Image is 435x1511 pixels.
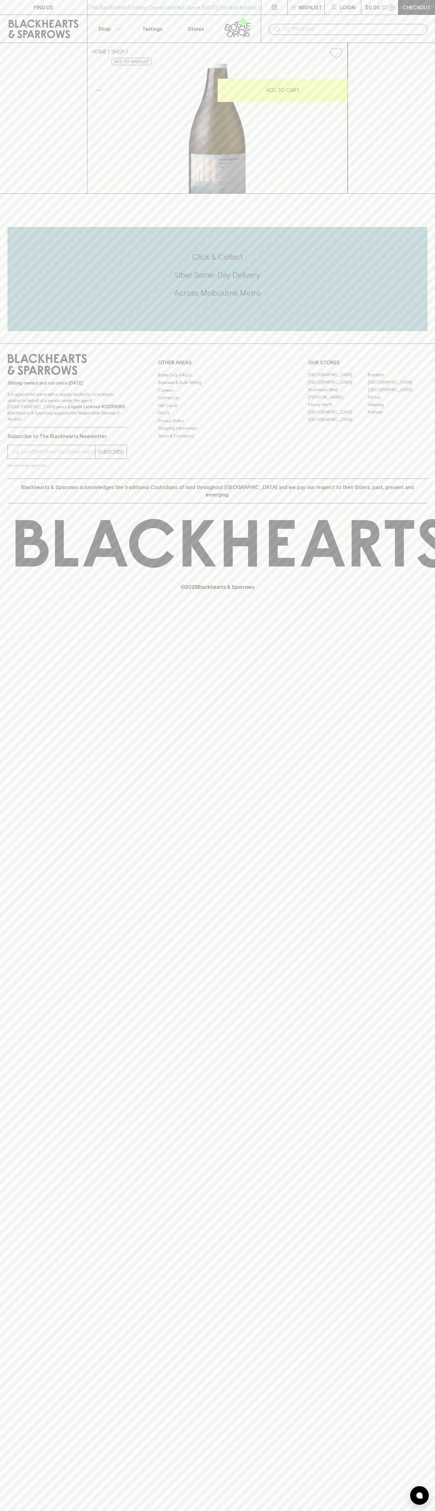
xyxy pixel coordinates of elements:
[7,391,127,422] p: It is against the law to sell or supply alcohol to, or to obtain alcohol on behalf of a person un...
[368,394,428,401] a: Fitzroy
[7,380,127,386] p: Sibling owned and run since [DATE]
[328,45,345,61] button: Add to wishlist
[98,448,124,455] p: SUBSCRIBE
[92,49,107,54] a: HOME
[68,404,125,409] strong: Liquor License #32064953
[298,4,322,11] p: Wishlist
[158,386,277,394] a: Careers
[266,86,299,94] p: ADD TO CART
[403,4,431,11] p: Checkout
[308,359,428,366] p: OUR STORES
[7,432,127,440] p: Subscribe to The Blackhearts Newsletter
[158,371,277,379] a: Bottle Drop FAQ's
[158,359,277,366] p: OTHER AREAS
[111,58,152,65] button: Add to wishlist
[87,64,347,193] img: 40104.png
[368,401,428,409] a: Geelong
[284,24,423,34] input: Try "Pinot noir"
[95,445,127,459] button: SUBSCRIBE
[368,409,428,416] a: Prahran
[368,371,428,379] a: Braddon
[87,15,131,43] button: Shop
[158,417,277,424] a: Privacy Policy
[158,394,277,402] a: Contact Us
[7,462,127,469] p: We will never spam you
[368,379,428,386] a: [GEOGRAPHIC_DATA]
[340,4,355,11] p: Login
[7,270,428,280] h5: Uber Same-Day Delivery
[98,25,111,33] p: Shop
[142,25,162,33] p: Tastings
[7,252,428,262] h5: Click & Collect
[158,432,277,440] a: Terms & Conditions
[308,416,368,423] a: [GEOGRAPHIC_DATA]
[174,15,218,43] a: Stores
[218,79,348,102] button: ADD TO CART
[308,394,368,401] a: [PERSON_NAME]
[12,483,423,498] p: Blackhearts & Sparrows acknowledges the traditional Custodians of land throughout [GEOGRAPHIC_DAT...
[390,6,393,9] p: 0
[158,402,277,409] a: Gift Cards
[308,386,368,394] a: Brunswick West
[365,4,380,11] p: $0.00
[158,409,277,417] a: FAQ's
[12,447,95,457] input: e.g. jane@blackheartsandsparrows.com.au
[308,371,368,379] a: [GEOGRAPHIC_DATA]
[7,227,428,331] div: Call to action block
[188,25,204,33] p: Stores
[368,386,428,394] a: [GEOGRAPHIC_DATA]
[111,49,125,54] a: SHOP
[131,15,174,43] a: Tastings
[34,4,53,11] p: FIND US
[416,1492,423,1499] img: bubble-icon
[158,425,277,432] a: Shipping Information
[308,401,368,409] a: Fitzroy North
[7,288,428,298] h5: Across Melbourne Metro
[308,379,368,386] a: [GEOGRAPHIC_DATA]
[158,379,277,386] a: Business & Bulk Gifting
[308,409,368,416] a: [GEOGRAPHIC_DATA]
